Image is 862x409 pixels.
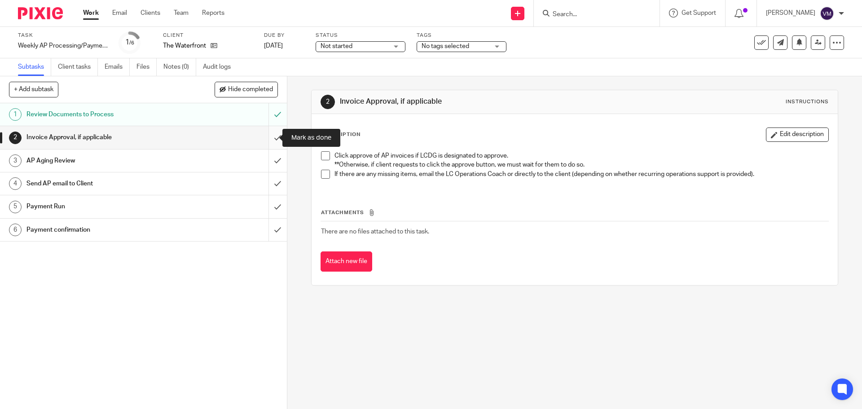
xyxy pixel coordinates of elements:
[321,229,429,235] span: There are no files attached to this task.
[552,11,633,19] input: Search
[203,58,237,76] a: Audit logs
[264,43,283,49] span: [DATE]
[766,9,815,18] p: [PERSON_NAME]
[228,86,273,93] span: Hide completed
[125,37,134,48] div: 1
[18,32,108,39] label: Task
[163,32,253,39] label: Client
[58,58,98,76] a: Client tasks
[422,43,469,49] span: No tags selected
[26,177,182,190] h1: Send AP email to Client
[26,154,182,167] h1: AP Aging Review
[136,58,157,76] a: Files
[26,108,182,121] h1: Review Documents to Process
[141,9,160,18] a: Clients
[18,41,108,50] div: Weekly AP Processing/Payment
[9,177,22,190] div: 4
[9,224,22,236] div: 6
[321,131,361,138] p: Description
[334,160,828,169] p: **Otherwise, if client requests to click the approve button, we must wait for them to do so.
[9,154,22,167] div: 3
[682,10,716,16] span: Get Support
[786,98,829,106] div: Instructions
[321,251,372,272] button: Attach new file
[26,131,182,144] h1: Invoice Approval, if applicable
[105,58,130,76] a: Emails
[129,40,134,45] small: /6
[321,43,352,49] span: Not started
[26,200,182,213] h1: Payment Run
[215,82,278,97] button: Hide completed
[163,41,206,50] p: The Waterfront
[83,9,99,18] a: Work
[9,108,22,121] div: 1
[316,32,405,39] label: Status
[334,170,828,179] p: If there are any missing items, email the LC Operations Coach or directly to the client (dependin...
[321,95,335,109] div: 2
[9,201,22,213] div: 5
[820,6,834,21] img: svg%3E
[9,132,22,144] div: 2
[174,9,189,18] a: Team
[9,82,58,97] button: + Add subtask
[766,128,829,142] button: Edit description
[163,58,196,76] a: Notes (0)
[417,32,506,39] label: Tags
[264,32,304,39] label: Due by
[18,7,63,19] img: Pixie
[340,97,594,106] h1: Invoice Approval, if applicable
[202,9,224,18] a: Reports
[26,223,182,237] h1: Payment confirmation
[18,58,51,76] a: Subtasks
[334,151,828,160] p: Click approve of AP invoices if LCDG is designated to approve.
[112,9,127,18] a: Email
[321,210,364,215] span: Attachments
